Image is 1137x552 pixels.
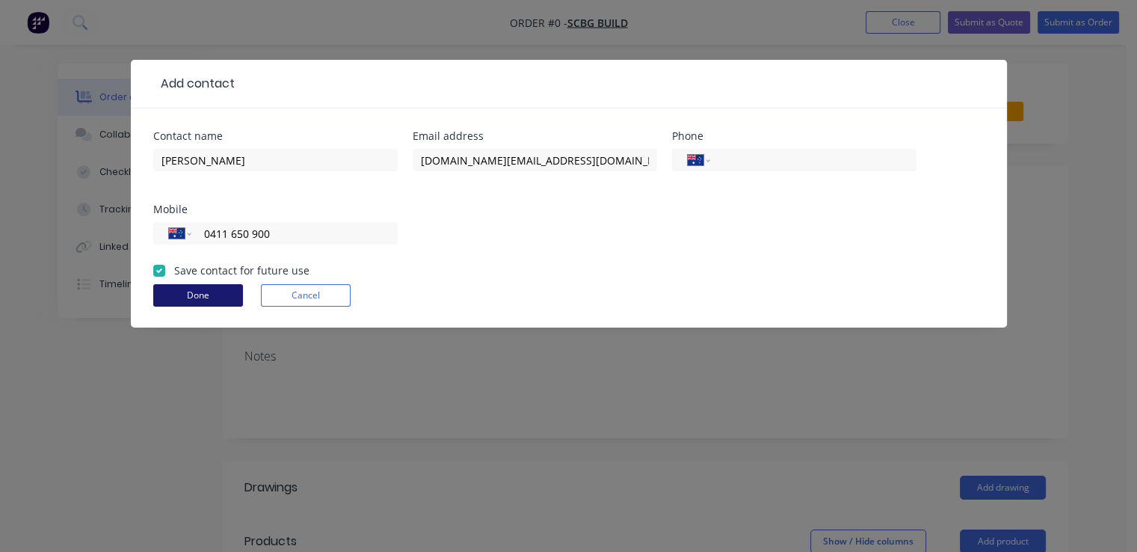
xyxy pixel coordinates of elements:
[153,284,243,307] button: Done
[153,204,398,215] div: Mobile
[174,263,309,278] label: Save contact for future use
[261,284,351,307] button: Cancel
[672,131,916,141] div: Phone
[153,75,235,93] div: Add contact
[413,131,657,141] div: Email address
[153,131,398,141] div: Contact name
